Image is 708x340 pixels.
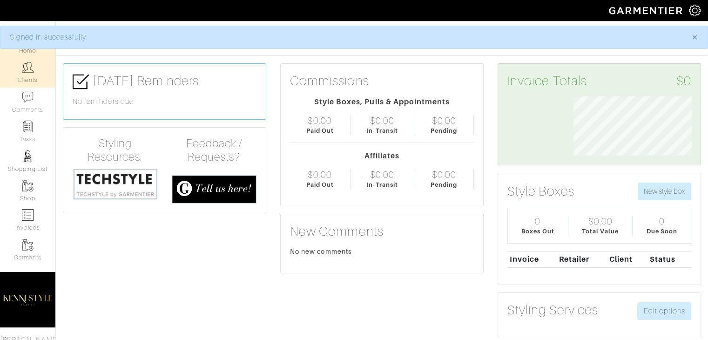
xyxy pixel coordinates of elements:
div: Paid Out [306,126,334,135]
div: 0 [659,216,665,227]
img: orders-icon-0abe47150d42831381b5fb84f609e132dff9fe21cb692f30cb5eec754e2cba89.png [22,209,34,221]
div: In-Transit [366,180,398,189]
img: reminder-icon-8004d30b9f0a5d33ae49ab947aed9ed385cf756f9e5892f1edd6e32f2345188e.png [22,121,34,132]
h3: Invoice Totals [507,73,691,89]
h4: Feedback / Requests? [172,137,257,164]
h3: Commissions [290,73,369,89]
img: garmentier-logo-header-white-b43fb05a5012e4ada735d5af1a66efaba907eab6374d6393d1fbf88cb4ef424d.png [604,2,689,19]
span: $0 [676,73,691,89]
div: $0.00 [432,115,456,126]
div: Signed in successfully. [10,32,678,43]
div: Total Value [582,227,619,236]
div: Pending [431,126,457,135]
div: $0.00 [432,169,456,180]
img: techstyle-93310999766a10050dc78ceb7f971a75838126fd19372ce40ba20cdf6a89b94b.png [73,168,158,200]
th: Client [607,251,647,267]
h3: Style Boxes [507,184,574,199]
div: No new comments [290,247,474,256]
div: $0.00 [370,115,394,126]
th: Status [647,251,691,267]
div: Paid Out [306,180,334,189]
img: garments-icon-b7da505a4dc4fd61783c78ac3ca0ef83fa9d6f193b1c9dc38574b1d14d53ca28.png [22,239,34,251]
span: × [691,31,698,43]
div: $0.00 [308,115,332,126]
img: stylists-icon-eb353228a002819b7ec25b43dbf5f0378dd9e0616d9560372ff212230b889e62.png [22,150,34,162]
div: Affiliates [290,150,474,162]
button: New style box [638,183,691,200]
img: garments-icon-b7da505a4dc4fd61783c78ac3ca0ef83fa9d6f193b1c9dc38574b1d14d53ca28.png [22,180,34,191]
th: Retailer [557,251,607,267]
img: gear-icon-white-bd11855cb880d31180b6d7d6211b90ccbf57a29d726f0c71d8c61bd08dd39cc2.png [689,5,701,16]
th: Invoice [507,251,557,267]
div: $0.00 [370,169,394,180]
h6: No reminders due [73,97,256,106]
div: Pending [431,180,457,189]
h3: Styling Services [507,302,598,318]
a: Edit options [637,302,691,320]
img: check-box-icon-36a4915ff3ba2bd8f6e4f29bc755bb66becd62c870f447fc0dd1365fcfddab58.png [73,74,89,90]
div: $0.00 [588,216,612,227]
img: comment-icon-a0a6a9ef722e966f86d9cbdc48e553b5cf19dbc54f86b18d962a5391bc8f6eb6.png [22,91,34,103]
div: $0.00 [308,169,332,180]
img: clients-icon-6bae9207a08558b7cb47a8932f037763ab4055f8c8b6bfacd5dc20c3e0201464.png [22,61,34,73]
h3: New Comments [290,224,474,239]
h4: Styling Resources: [73,137,158,164]
div: In-Transit [366,126,398,135]
div: Due Soon [646,227,677,236]
img: feedback_requests-3821251ac2bd56c73c230f3229a5b25d6eb027adea667894f41107c140538ee0.png [172,175,257,204]
h3: [DATE] Reminders [73,73,256,90]
div: Style Boxes, Pulls & Appointments [290,96,474,108]
div: Boxes Out [521,227,554,236]
div: 0 [535,216,540,227]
